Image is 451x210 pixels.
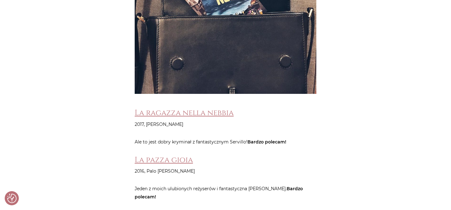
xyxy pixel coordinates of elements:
[135,185,316,201] p: Jeden z moich ulubionych reżyserów i fantastyczna [PERSON_NAME].
[135,167,316,175] p: 2016, Palo [PERSON_NAME]
[135,120,316,128] p: 2017, [PERSON_NAME]
[135,138,316,146] p: Ale to jest dobry kryminał z fantastycznym Servillo!
[7,194,17,203] button: Preferencje co do zgód
[135,155,193,165] a: La pazza gioia
[135,108,234,118] a: La ragazza nella nebbia
[7,194,17,203] img: Revisit consent button
[247,139,286,145] strong: Bardzo polecam!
